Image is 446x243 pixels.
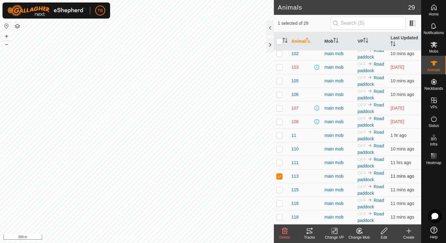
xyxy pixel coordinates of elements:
span: OFF [358,184,366,189]
img: to [368,157,372,162]
div: main mob [324,173,353,180]
span: 24 Aug 2025 at 7:37 am [390,51,414,56]
a: Contact Us [143,235,161,241]
span: 29 [408,3,415,12]
p-sorticon: Activate to sort [390,42,395,47]
span: 24 Aug 2025 at 7:35 am [390,187,414,192]
a: Road paddock [358,89,384,100]
span: OFF [358,116,366,121]
span: OFF [358,75,366,80]
div: main mob [324,187,353,193]
img: to [368,61,372,66]
div: main mob [324,119,353,125]
div: Edit [372,235,396,240]
span: OFF [358,102,366,107]
span: 24 Aug 2025 at 6:46 am [390,133,406,138]
span: 113 [291,173,298,180]
span: OFF [358,143,366,148]
img: to [368,197,372,202]
div: main mob [324,91,353,98]
span: 110 [291,146,298,152]
span: 21 Aug 2025 at 6:16 pm [390,106,404,111]
img: to [368,102,372,107]
div: main mob [324,214,353,220]
span: Heatmap [426,161,441,165]
span: OFF [358,198,366,203]
div: Tracks [297,235,322,240]
p-sorticon: Activate to sort [333,39,338,44]
a: Road paddock [358,157,384,168]
img: to [368,116,372,121]
p-sorticon: Activate to sort [306,39,311,44]
button: – [3,41,10,48]
a: Help [421,224,446,241]
a: Privacy Policy [113,235,136,241]
span: 108 [291,119,298,125]
span: OFF [358,157,366,162]
a: Road paddock [358,62,384,73]
span: 106 [291,91,298,98]
th: Last Updated [388,32,421,51]
div: main mob [324,50,353,57]
span: 1 selected of 29 [278,20,330,27]
span: 24 Aug 2025 at 7:35 am [390,215,414,219]
a: Road paddock [358,143,384,155]
div: Create [396,235,421,240]
div: main mob [324,159,353,166]
div: main mob [324,78,353,84]
span: 24 Aug 2025 at 7:37 am [390,78,414,83]
img: to [368,170,372,175]
span: OFF [358,130,366,135]
th: Mob [322,32,355,51]
a: Road paddock [358,75,384,87]
span: OFF [358,62,366,67]
span: 115 [291,187,298,193]
span: OFF [358,48,366,53]
span: Mobs [429,50,438,53]
a: Road paddock [358,171,384,182]
button: Map Layers [14,23,21,30]
img: to [368,211,372,216]
div: main mob [324,105,353,111]
span: 18 Aug 2025 at 11:45 am [390,65,404,70]
span: Help [430,235,438,239]
span: VPs [430,105,437,109]
img: to [368,75,372,80]
span: TB [97,7,103,14]
span: Home [429,12,439,16]
span: 23 Aug 2025 at 8:16 pm [390,160,411,165]
th: VP [355,32,388,51]
div: Change VP [322,235,347,240]
span: OFF [358,171,366,176]
img: to [368,129,372,134]
img: to [368,143,372,148]
div: main mob [324,200,353,207]
div: Change Mob [347,235,372,240]
span: 107 [291,105,298,111]
span: 105 [291,78,298,84]
span: Delete [279,235,290,240]
div: main mob [324,146,353,152]
img: to [368,184,372,189]
a: Road paddock [358,116,384,128]
span: 102 [291,50,298,57]
p-sorticon: Activate to sort [283,39,288,44]
div: main mob [324,64,353,71]
span: 118 [291,214,298,220]
button: + [3,33,10,40]
div: main mob [324,132,353,139]
span: 116 [291,200,298,207]
span: Infra [430,142,437,146]
p-sorticon: Activate to sort [363,39,368,44]
span: 111 [291,159,298,166]
span: Neckbands [424,87,443,90]
span: 24 Aug 2025 at 7:36 am [390,201,414,206]
span: Animals [427,68,440,72]
a: Road paddock [358,184,384,196]
span: 24 Aug 2025 at 7:37 am [390,92,414,97]
a: Road paddock [358,48,384,59]
th: Animal [289,32,322,51]
a: Road paddock [358,198,384,209]
h2: Animals [278,4,408,11]
img: to [368,89,372,93]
